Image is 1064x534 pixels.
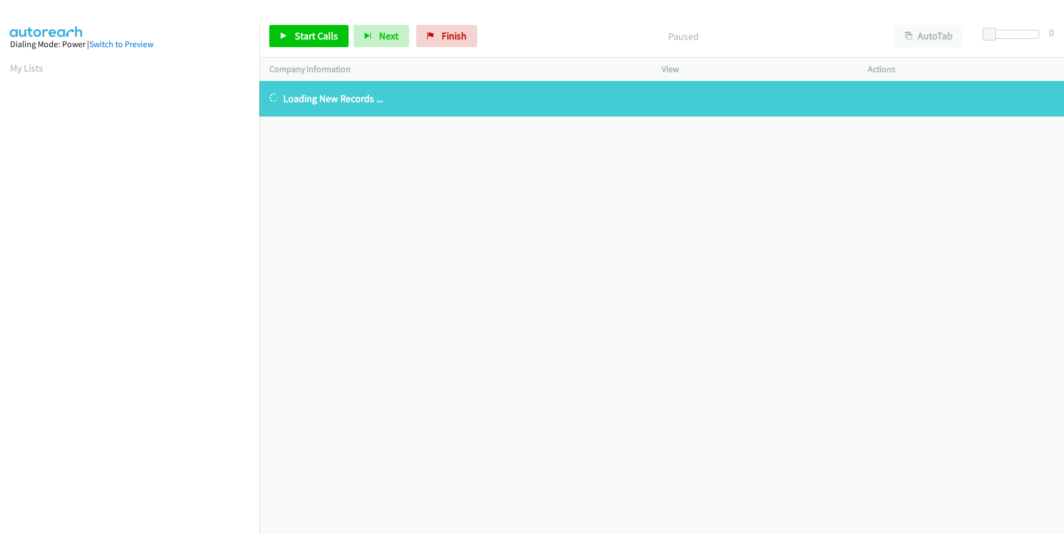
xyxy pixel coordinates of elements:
p: Company Information [269,63,642,76]
div: Dialing Mode: Power | [10,38,249,51]
button: AutoTab [894,25,963,47]
div: 0 [1049,25,1054,40]
p: Loading New Records ... [269,91,1054,106]
p: View [662,63,848,76]
span: Next [379,29,398,42]
span: Finish [442,29,467,42]
button: Next [354,25,409,47]
a: Start Calls [269,25,349,47]
p: Actions [868,63,1054,76]
p: Paused [492,29,874,44]
a: My Lists [10,62,43,74]
a: Switch to Preview [89,39,154,49]
div: Delay between calls (in seconds) [988,30,1039,39]
span: Start Calls [295,29,338,42]
a: Finish [416,25,477,47]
